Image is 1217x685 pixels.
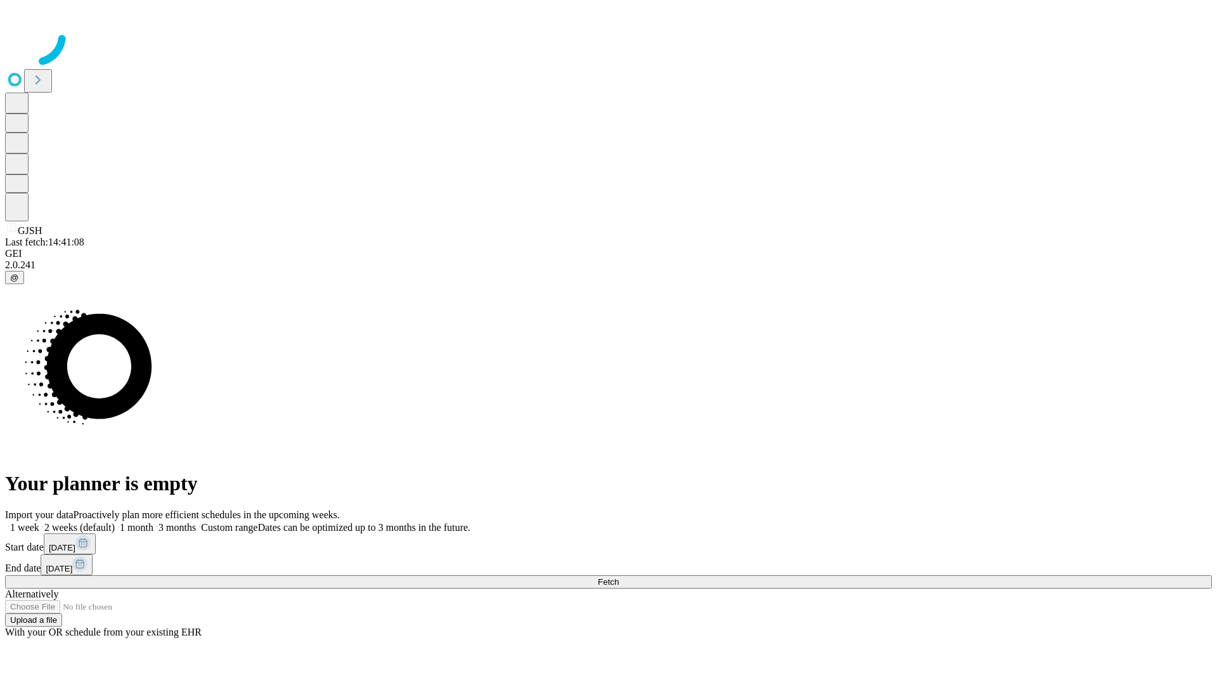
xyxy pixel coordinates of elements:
[5,627,202,637] span: With your OR schedule from your existing EHR
[258,522,470,533] span: Dates can be optimized up to 3 months in the future.
[10,522,39,533] span: 1 week
[5,472,1212,495] h1: Your planner is empty
[44,522,115,533] span: 2 weeks (default)
[5,589,58,599] span: Alternatively
[598,577,619,587] span: Fetch
[158,522,196,533] span: 3 months
[5,237,84,247] span: Last fetch: 14:41:08
[44,533,96,554] button: [DATE]
[5,613,62,627] button: Upload a file
[5,575,1212,589] button: Fetch
[18,225,42,236] span: GJSH
[5,509,74,520] span: Import your data
[41,554,93,575] button: [DATE]
[5,554,1212,575] div: End date
[74,509,340,520] span: Proactively plan more efficient schedules in the upcoming weeks.
[46,564,72,573] span: [DATE]
[201,522,257,533] span: Custom range
[5,259,1212,271] div: 2.0.241
[120,522,153,533] span: 1 month
[5,533,1212,554] div: Start date
[5,248,1212,259] div: GEI
[49,543,75,552] span: [DATE]
[5,271,24,284] button: @
[10,273,19,282] span: @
